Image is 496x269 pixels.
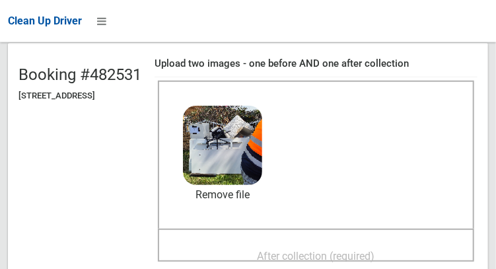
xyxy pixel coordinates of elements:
h2: Booking #482531 [18,66,141,83]
span: After collection (required) [258,250,375,262]
h5: [STREET_ADDRESS] [18,91,141,100]
a: Remove file [183,185,262,205]
a: Clean Up Driver [8,11,82,31]
span: Clean Up Driver [8,15,82,27]
h4: Upload two images - one before AND one after collection [155,58,478,69]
